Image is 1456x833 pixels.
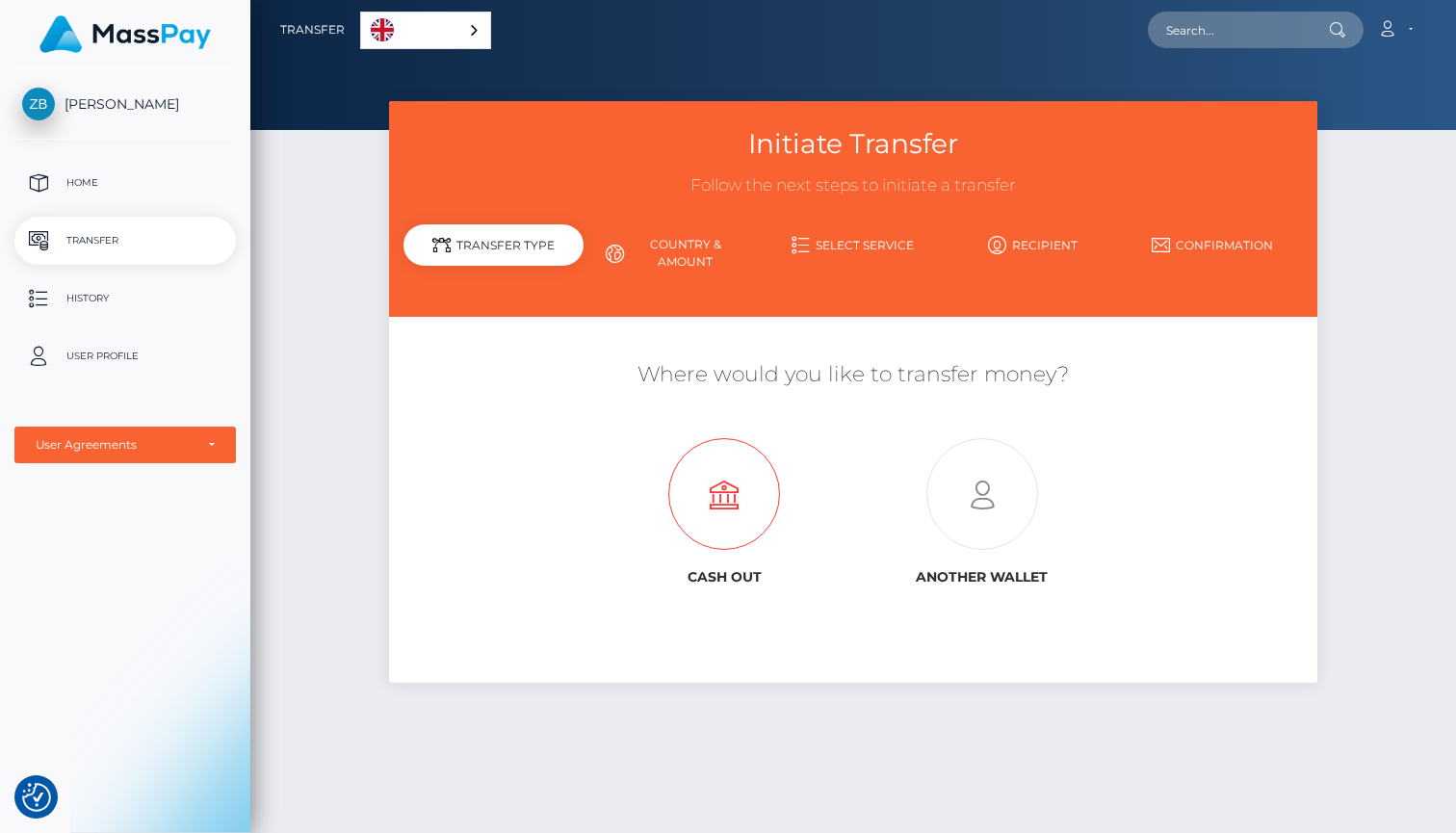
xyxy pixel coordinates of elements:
a: History [14,274,236,323]
h3: Initiate Transfer [403,125,1302,163]
aside: Language selected: English [360,12,491,49]
h6: Cash out [610,569,839,586]
a: User Profile [14,332,236,380]
div: Language [360,12,491,49]
h6: Another wallet [868,569,1097,586]
p: History [22,284,228,313]
a: Transfer [280,10,345,50]
button: Consent Preferences [22,783,51,812]
h5: Where would you like to transfer money? [403,360,1302,390]
p: User Profile [22,342,228,371]
a: Home [14,159,236,207]
p: Transfer [22,226,228,255]
div: Transfer Type [403,224,584,266]
a: Country & Amount [584,228,764,278]
a: Select Service [764,228,944,262]
img: MassPay [39,15,211,53]
input: Search... [1148,12,1329,48]
div: User Agreements [36,437,194,453]
button: User Agreements [14,427,236,463]
h3: Follow the next steps to initiate a transfer [403,174,1302,197]
span: [PERSON_NAME] [14,95,236,113]
a: Confirmation [1123,228,1303,262]
a: Recipient [943,228,1123,262]
p: Home [22,169,228,197]
a: English [361,13,490,48]
a: Transfer [14,217,236,265]
img: Revisit consent button [22,783,51,812]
